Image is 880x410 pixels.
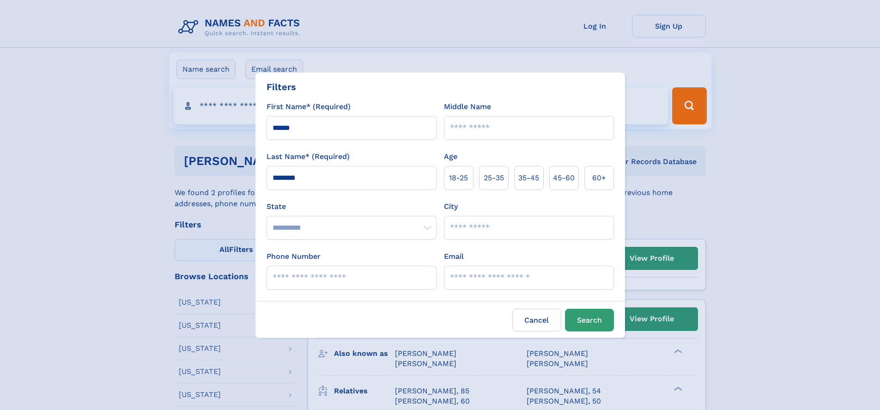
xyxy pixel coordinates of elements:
label: First Name* (Required) [267,101,351,112]
label: City [444,201,458,212]
span: 35‑45 [518,172,539,184]
span: 25‑35 [484,172,504,184]
label: Cancel [512,309,561,331]
button: Search [565,309,614,331]
span: 60+ [592,172,606,184]
div: Filters [267,80,296,94]
label: Email [444,251,464,262]
label: Phone Number [267,251,321,262]
label: Age [444,151,457,162]
label: State [267,201,437,212]
span: 45‑60 [553,172,575,184]
label: Last Name* (Required) [267,151,350,162]
span: 18‑25 [449,172,468,184]
label: Middle Name [444,101,491,112]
